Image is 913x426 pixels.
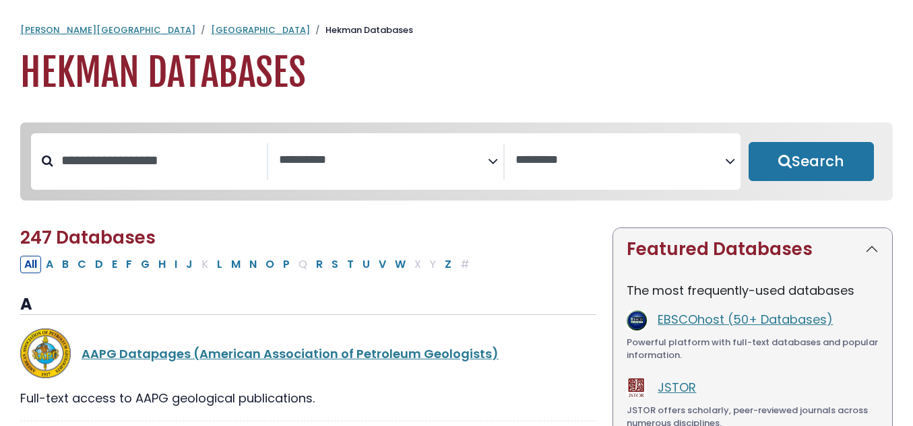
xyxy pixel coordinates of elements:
button: Filter Results M [227,256,245,273]
button: Filter Results J [182,256,197,273]
a: [GEOGRAPHIC_DATA] [211,24,310,36]
textarea: Search [279,153,489,168]
div: Powerful platform with full-text databases and popular information. [627,336,879,362]
button: Filter Results G [137,256,154,273]
input: Search database by title or keyword [53,149,267,172]
li: Hekman Databases [310,24,413,37]
button: Featured Databases [613,228,892,271]
button: Filter Results W [391,256,410,273]
button: Filter Results T [343,256,358,273]
button: All [20,256,41,273]
div: Full-text access to AAPG geological publications. [20,389,596,407]
button: Filter Results D [91,256,107,273]
a: AAPG Datapages (American Association of Petroleum Geologists) [82,345,499,362]
button: Filter Results P [279,256,294,273]
button: Filter Results N [245,256,261,273]
button: Filter Results E [108,256,121,273]
span: 247 Databases [20,225,156,250]
button: Filter Results S [327,256,342,273]
button: Filter Results R [312,256,327,273]
h3: A [20,295,596,315]
nav: Search filters [20,122,893,201]
button: Filter Results H [154,256,170,273]
a: [PERSON_NAME][GEOGRAPHIC_DATA] [20,24,195,36]
button: Filter Results F [122,256,136,273]
button: Filter Results U [358,256,374,273]
p: The most frequently-used databases [627,281,879,299]
textarea: Search [515,153,725,168]
button: Filter Results B [58,256,73,273]
button: Filter Results C [73,256,90,273]
button: Filter Results Z [441,256,455,273]
button: Filter Results L [213,256,226,273]
a: JSTOR [658,379,696,396]
button: Submit for Search Results [749,142,875,181]
button: Filter Results A [42,256,57,273]
h1: Hekman Databases [20,50,893,96]
button: Filter Results O [261,256,278,273]
div: Alpha-list to filter by first letter of database name [20,255,475,272]
nav: breadcrumb [20,24,893,37]
button: Filter Results I [170,256,181,273]
a: EBSCOhost (50+ Databases) [658,311,833,328]
button: Filter Results V [375,256,390,273]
